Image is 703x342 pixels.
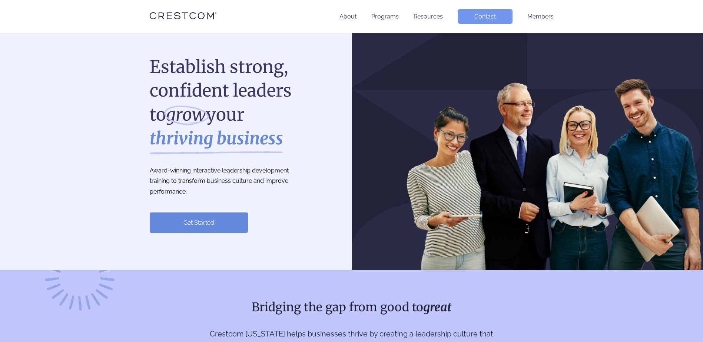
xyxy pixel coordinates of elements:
[166,103,206,127] i: grow
[150,127,283,150] strong: thriving business
[527,13,554,20] a: Members
[150,165,305,197] p: Award-winning interactive leadership development training to transform business culture and impro...
[414,13,443,20] a: Resources
[150,212,248,233] a: Get Started
[150,299,554,315] h2: Bridging the gap from good to
[423,300,451,315] strong: great
[339,13,357,20] a: About
[150,55,305,151] h1: Establish strong, confident leaders to your
[458,9,513,24] a: Contact
[371,13,399,20] a: Programs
